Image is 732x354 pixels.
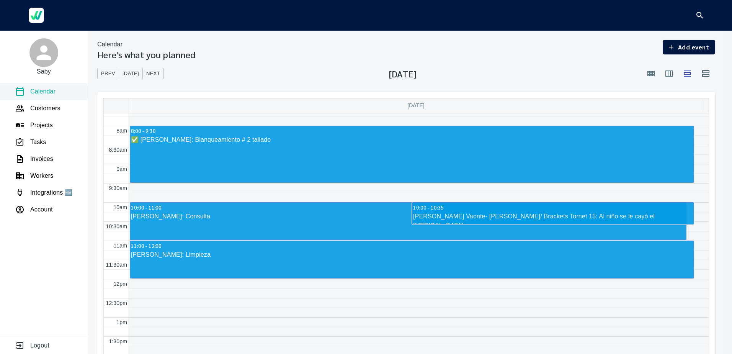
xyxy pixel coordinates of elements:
p: Customers [30,104,60,113]
button: Next [142,68,164,80]
span: 10:30am [106,223,127,229]
button: [DATE] [119,68,143,80]
a: Customers [15,104,60,113]
a: Werkgo Logo [23,4,50,27]
span: 1:30pm [109,338,127,344]
p: Calendar [30,87,56,96]
div: ✅ [PERSON_NAME]: Blanqueamiento # 2 tallado [131,135,693,144]
span: 11am [113,243,127,249]
button: Add event [663,40,715,54]
span: Prev [101,69,115,78]
p: Tasks [30,138,46,147]
a: Tasks [15,138,46,147]
span: 12:30pm [106,300,127,306]
a: Integrations 🆕 [15,188,72,197]
p: Invoices [30,154,53,164]
span: 10am [113,204,127,210]
span: Next [146,69,160,78]
p: Calendar [97,40,123,49]
span: 9am [116,166,127,172]
span: 10:00 - 11:00 [131,204,162,211]
a: Projects [15,121,53,130]
p: Projects [30,121,53,130]
span: 8:30am [109,147,127,153]
p: Saby [37,67,51,76]
img: Werkgo Logo [29,8,44,23]
nav: breadcrumb [97,40,195,49]
div: [PERSON_NAME]: Limpieza [131,250,693,259]
h3: [DATE] [389,68,417,79]
p: Workers [30,171,53,180]
div: [PERSON_NAME] Vaonte- [PERSON_NAME]/ Brackets Tornet 15: Al niño se le cayó el [MEDICAL_DATA] [413,212,693,230]
span: [DATE] [407,102,425,108]
span: 8am [116,128,127,134]
a: Invoices [15,154,53,164]
button: Prev [97,68,119,80]
span: 7:30am [109,108,127,115]
p: Logout [30,341,49,350]
a: Workers [15,171,53,180]
span: 10:00 - 10:35 [413,204,444,211]
button: Week [660,64,678,83]
span: 11:30am [106,262,127,268]
h3: Here's what you planned [97,49,195,60]
button: Month [642,64,660,83]
span: 8:00 - 9:30 [131,127,155,134]
a: Account [15,205,53,214]
span: 1pm [116,319,127,325]
p: Account [30,205,53,214]
span: Add event [669,42,709,52]
p: Integrations 🆕 [30,188,72,197]
div: [PERSON_NAME]: Consulta [131,212,686,221]
span: 12pm [113,281,127,287]
span: [DATE] [123,69,139,78]
span: 9:30am [109,185,127,191]
a: Calendar [15,87,56,96]
span: 11:00 - 12:00 [131,242,162,249]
